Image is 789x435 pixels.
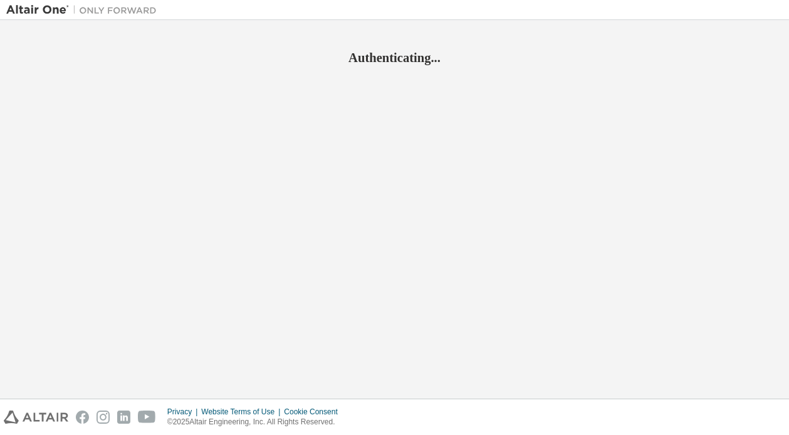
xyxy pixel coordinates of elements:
div: Website Terms of Use [201,407,284,417]
img: youtube.svg [138,411,156,424]
img: Altair One [6,4,163,16]
img: instagram.svg [97,411,110,424]
div: Cookie Consent [284,407,345,417]
img: altair_logo.svg [4,411,68,424]
p: © 2025 Altair Engineering, Inc. All Rights Reserved. [167,417,345,427]
h2: Authenticating... [6,50,783,66]
div: Privacy [167,407,201,417]
img: linkedin.svg [117,411,130,424]
img: facebook.svg [76,411,89,424]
